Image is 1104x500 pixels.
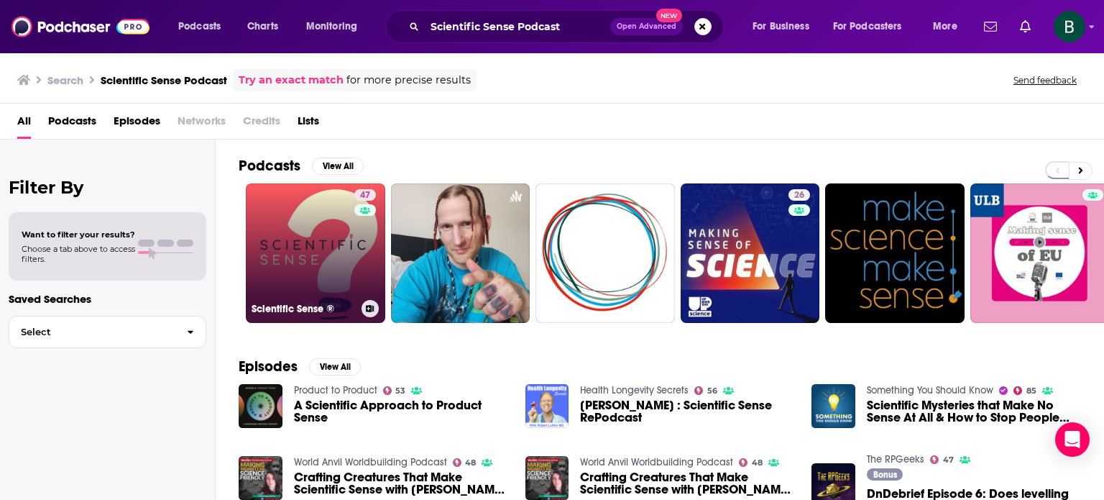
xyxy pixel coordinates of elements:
div: Open Intercom Messenger [1055,422,1090,457]
button: View All [309,358,361,376]
span: [PERSON_NAME] : Scientific Sense RePodcast [580,399,794,424]
img: Crafting Creatures That Make Scientific Sense with Shirin Sheppard (Part 1) [525,456,569,500]
a: Show notifications dropdown [978,14,1003,39]
span: 47 [360,188,370,203]
a: A Scientific Approach to Product Sense [294,399,508,424]
a: Lists [298,109,319,139]
h2: Episodes [239,358,298,376]
a: All [17,109,31,139]
span: 48 [465,460,476,466]
span: Credits [243,109,280,139]
span: 85 [1026,388,1036,394]
a: The RPGeeks [867,453,924,465]
span: Select [9,327,175,337]
input: Search podcasts, credits, & more... [425,15,610,38]
a: 47Scientific Sense ® [246,183,385,323]
span: 48 [752,460,763,466]
a: 26 [788,189,810,201]
span: Networks [178,109,226,139]
span: Want to filter your results? [22,229,135,240]
span: Crafting Creatures That Make Scientific Sense with [PERSON_NAME] (Part 2) [294,471,508,496]
button: Show profile menu [1054,11,1085,42]
span: Bonus [873,471,897,479]
span: 56 [707,388,717,394]
span: More [933,17,957,37]
img: User Profile [1054,11,1085,42]
span: 47 [943,457,954,463]
a: Show notifications dropdown [1014,14,1036,39]
a: Podcasts [48,109,96,139]
span: Choose a tab above to access filters. [22,244,135,264]
a: Dr Robert Lufkin : Scientific Sense RePodcast [580,399,794,424]
a: Crafting Creatures That Make Scientific Sense with Shirin Sheppard (Part 1) [580,471,794,496]
a: Product to Product [294,384,377,396]
span: Podcasts [178,17,221,37]
button: open menu [824,15,923,38]
button: Open AdvancedNew [610,18,683,35]
a: World Anvil Worldbuilding Podcast [294,456,447,468]
span: 26 [794,188,804,203]
span: Charts [247,17,278,37]
span: Monitoring [306,17,357,37]
span: For Business [753,17,809,37]
h2: Podcasts [239,157,300,175]
img: Podchaser - Follow, Share and Rate Podcasts [11,13,149,40]
img: A Scientific Approach to Product Sense [239,384,282,428]
button: open menu [296,15,376,38]
a: 53 [383,386,406,395]
a: 85 [1013,386,1036,395]
a: 47 [930,455,954,464]
a: Episodes [114,109,160,139]
img: Scientific Mysteries that Make No Sense At All & How to Stop People From Manipulating You [811,384,855,428]
button: View All [312,158,364,175]
a: Scientific Mysteries that Make No Sense At All & How to Stop People From Manipulating You [867,399,1081,424]
span: Open Advanced [617,23,676,30]
button: Select [9,316,206,348]
a: PodcastsView All [239,157,364,175]
p: Saved Searches [9,292,206,306]
a: 26 [681,183,820,323]
a: Health Longevity Secrets [580,384,689,396]
button: open menu [923,15,975,38]
h3: Search [47,73,83,87]
span: 53 [395,388,405,394]
a: 48 [739,458,763,467]
h3: Scientific Sense ® [252,303,356,315]
h3: Scientific Sense Podcast [101,73,227,87]
span: Logged in as betsy46033 [1054,11,1085,42]
button: Send feedback [1009,74,1081,86]
a: World Anvil Worldbuilding Podcast [580,456,733,468]
span: New [656,9,682,22]
a: 48 [453,458,477,467]
button: open menu [168,15,239,38]
img: Crafting Creatures That Make Scientific Sense with Shirin Sheppard (Part 2) [239,456,282,500]
h2: Filter By [9,177,206,198]
span: Crafting Creatures That Make Scientific Sense with [PERSON_NAME] (Part 1) [580,471,794,496]
a: Crafting Creatures That Make Scientific Sense with Shirin Sheppard (Part 2) [294,471,508,496]
a: Charts [238,15,287,38]
a: Something You Should Know [867,384,993,396]
button: open menu [742,15,827,38]
div: Search podcasts, credits, & more... [399,10,737,43]
img: Dr Robert Lufkin : Scientific Sense RePodcast [525,384,569,428]
span: for more precise results [346,72,471,88]
a: 56 [694,386,717,395]
a: 47 [354,189,376,201]
span: For Podcasters [833,17,902,37]
a: EpisodesView All [239,358,361,376]
a: Try an exact match [239,72,344,88]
